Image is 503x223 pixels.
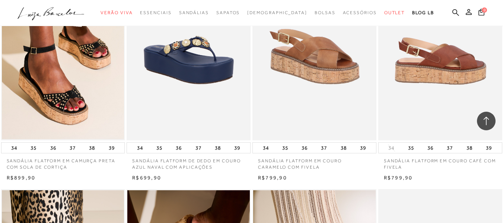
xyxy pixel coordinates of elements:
span: 0 [482,7,487,13]
button: 36 [425,143,436,153]
a: categoryNavScreenReaderText [315,6,335,20]
a: SANDÁLIA FLATFORM EM CAMURÇA PRETA COM SOLA DE CORTIÇA [1,153,125,171]
a: categoryNavScreenReaderText [101,6,133,20]
button: 37 [193,143,204,153]
a: categoryNavScreenReaderText [343,6,377,20]
button: 37 [319,143,329,153]
a: categoryNavScreenReaderText [179,6,209,20]
button: 35 [280,143,290,153]
span: BLOG LB [412,10,434,15]
span: R$699,90 [132,175,161,181]
button: 39 [358,143,368,153]
span: Bolsas [315,10,335,15]
button: 38 [464,143,475,153]
button: 34 [386,144,397,152]
button: 38 [87,143,97,153]
button: 35 [28,143,39,153]
button: 37 [67,143,78,153]
a: SANDÁLIA FLATFORM EM COURO CAFÉ COM FIVELA [378,153,502,171]
a: categoryNavScreenReaderText [216,6,240,20]
button: 38 [213,143,223,153]
a: noSubCategoriesText [247,6,307,20]
button: 0 [476,8,487,18]
span: Sapatos [216,10,240,15]
a: categoryNavScreenReaderText [140,6,171,20]
button: 39 [484,143,494,153]
span: [DEMOGRAPHIC_DATA] [247,10,307,15]
span: Verão Viva [101,10,133,15]
button: 38 [338,143,349,153]
span: Outlet [384,10,405,15]
span: Sandálias [179,10,209,15]
button: 39 [106,143,117,153]
span: Acessórios [343,10,377,15]
button: 34 [9,143,19,153]
button: 35 [406,143,416,153]
button: 35 [154,143,165,153]
a: SANDÁLIA FLATFORM DE DEDO EM COURO AZUL NAVAL COM APLICAÇÕES [127,153,251,171]
span: Essenciais [140,10,171,15]
a: BLOG LB [412,6,434,20]
button: 34 [261,143,271,153]
button: 36 [299,143,310,153]
button: 34 [135,143,145,153]
a: SANDÁLIA FLATFORM EM COURO CARAMELO COM FIVELA [252,153,376,171]
span: R$799,90 [384,175,413,181]
span: R$899,90 [7,175,36,181]
a: categoryNavScreenReaderText [384,6,405,20]
button: 39 [232,143,242,153]
span: R$799,90 [258,175,287,181]
button: 37 [445,143,455,153]
button: 36 [48,143,58,153]
button: 36 [173,143,184,153]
